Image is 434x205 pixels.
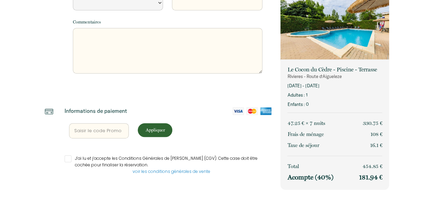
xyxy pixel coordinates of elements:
[370,130,383,138] p: 108 €
[65,107,127,114] p: Informations de paiement
[138,123,172,137] button: Appliquer
[359,173,383,182] p: 181.94 €
[247,107,258,115] img: mastercard
[287,101,382,108] p: Enfants : 0
[140,127,170,133] p: Appliquer
[287,163,299,169] span: Total
[287,141,319,149] p: Taxe de séjour
[133,168,210,174] a: voir les conditions générales de vente
[287,130,324,138] p: Frais de ménage
[363,163,383,169] span: 454.85 €
[287,82,382,89] p: [DATE] - [DATE]
[287,173,333,182] p: Acompte (40%)
[287,66,382,73] p: Le Cocon du Cèdre - Piscine - Terrasse
[233,107,244,115] img: visa-card
[287,92,382,98] p: Adultes : 1
[260,107,271,115] img: amex
[287,119,325,127] p: 47.25 € × 7 nuit
[370,141,383,149] p: 16.1 €
[363,119,383,127] p: 330.75 €
[323,120,325,126] span: s
[45,107,53,116] img: credit-card
[287,73,382,80] p: Rivières - Route d'Aiguelèze
[73,19,101,26] label: Commentaires
[69,123,129,138] input: Saisir le code Promo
